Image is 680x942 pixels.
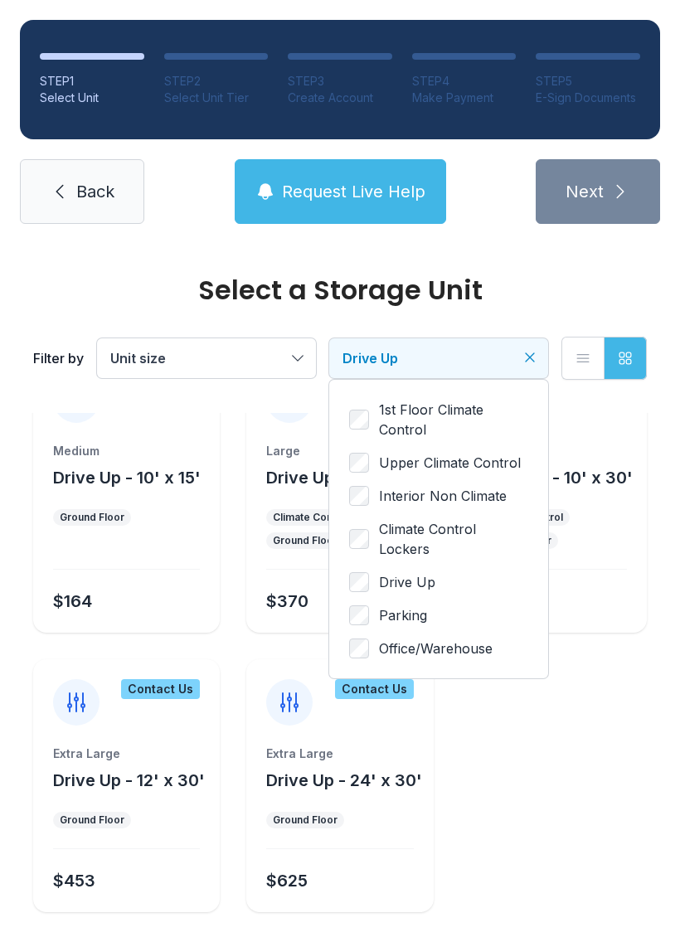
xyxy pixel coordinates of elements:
span: Upper Climate Control [379,453,521,473]
div: E-Sign Documents [536,90,640,106]
div: STEP 5 [536,73,640,90]
span: Request Live Help [282,180,425,203]
button: Drive Up - 10' x 15' [53,466,201,489]
input: Drive Up [349,572,369,592]
div: Filter by [33,348,84,368]
div: $625 [266,869,308,892]
input: 1st Floor Climate Control [349,410,369,430]
div: Contact Us [335,679,414,699]
span: Office/Warehouse [379,639,493,658]
div: $370 [266,590,308,613]
div: Extra Large [266,745,413,762]
button: Drive Up - 24' x 30' [266,769,422,792]
span: Unit size [110,350,166,367]
span: 1st Floor Climate Control [379,400,528,439]
div: Create Account [288,90,392,106]
div: Extra Large [53,745,200,762]
div: $164 [53,590,92,613]
span: Back [76,180,114,203]
div: $453 [53,869,95,892]
span: Drive Up - 10' x 15' [53,468,201,488]
div: Select a Storage Unit [33,277,647,303]
div: Select Unit Tier [164,90,269,106]
span: Interior Non Climate [379,486,507,506]
div: STEP 1 [40,73,144,90]
input: Climate Control Lockers [349,529,369,549]
input: Interior Non Climate [349,486,369,506]
input: Office/Warehouse [349,639,369,658]
span: Drive Up - 10' x 30' [480,468,633,488]
div: STEP 3 [288,73,392,90]
input: Parking [349,605,369,625]
div: Contact Us [121,679,200,699]
div: Ground Floor [60,813,124,827]
span: Parking [379,605,427,625]
input: Upper Climate Control [349,453,369,473]
div: Select Unit [40,90,144,106]
span: Drive Up - 24' x 30' [266,770,422,790]
div: Large [480,443,627,459]
span: Climate Control Lockers [379,519,528,559]
div: Medium [53,443,200,459]
button: Drive Up [329,338,548,378]
div: Ground Floor [273,534,338,547]
button: Drive Up - 10' x 20' [266,466,418,489]
button: Clear filters [522,349,538,366]
span: Drive Up [379,572,435,592]
span: Next [566,180,604,203]
div: Make Payment [412,90,517,106]
span: Drive Up - 10' x 20' [266,468,418,488]
div: Climate Control [273,511,349,524]
div: Ground Floor [60,511,124,524]
div: Large [266,443,413,459]
button: Drive Up - 10' x 30' [480,466,633,489]
button: Unit size [97,338,316,378]
div: STEP 4 [412,73,517,90]
span: Drive Up - 12' x 30' [53,770,205,790]
div: Ground Floor [273,813,338,827]
span: Drive Up [342,350,398,367]
div: STEP 2 [164,73,269,90]
button: Drive Up - 12' x 30' [53,769,205,792]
